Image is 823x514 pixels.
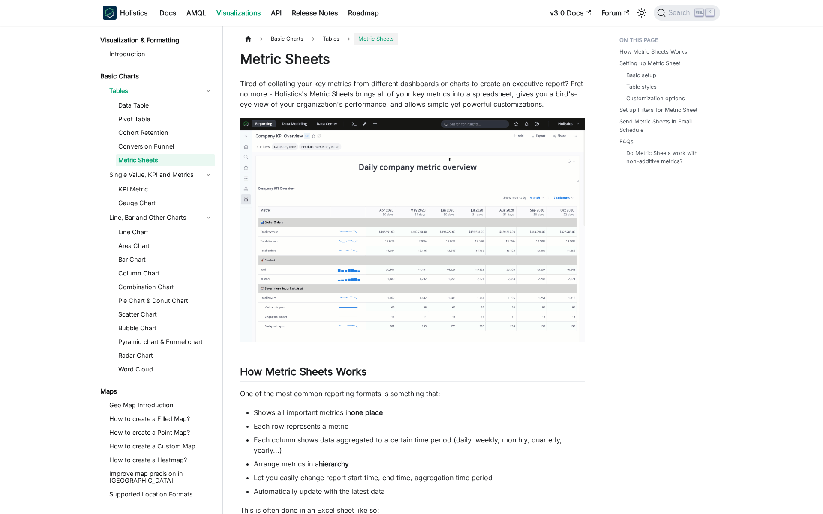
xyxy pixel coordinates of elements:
[254,472,585,483] li: Let you easily change report start time, end time, aggregation time period
[107,427,215,439] a: How to create a Point Map?
[354,33,398,45] span: Metric Sheets
[626,83,657,91] a: Table styles
[318,33,344,45] span: Tables
[267,33,308,45] span: Basic Charts
[107,440,215,452] a: How to create a Custom Map
[94,26,223,514] nav: Docs sidebar
[116,154,215,166] a: Metric Sheets
[98,70,215,82] a: Basic Charts
[240,365,585,382] h2: How Metric Sheets Works
[103,6,147,20] a: HolisticsHolistics
[154,6,181,20] a: Docs
[116,226,215,238] a: Line Chart
[107,488,215,500] a: Supported Location Formats
[596,6,634,20] a: Forum
[266,6,287,20] a: API
[116,197,215,209] a: Gauge Chart
[626,94,685,102] a: Customization options
[116,240,215,252] a: Area Chart
[619,48,687,56] a: How Metric Sheets Works
[116,336,215,348] a: Pyramid chart & Funnel chart
[240,33,256,45] a: Home page
[351,408,383,417] strong: one place
[120,8,147,18] b: Holistics
[107,211,215,224] a: Line, Bar and Other Charts
[98,385,215,397] a: Maps
[254,486,585,496] li: Automatically update with the latest data
[706,9,714,16] kbd: K
[116,254,215,266] a: Bar Chart
[116,267,215,279] a: Column Chart
[635,6,649,20] button: Switch between dark and light mode (currently light mode)
[116,295,215,307] a: Pie Chart & Donut Chart
[619,59,680,67] a: Setting up Metric Sheet
[626,71,656,79] a: Basic setup
[240,388,585,399] p: One of the most common reporting formats is something that:
[619,137,634,146] a: FAQs
[287,6,343,20] a: Release Notes
[626,149,712,165] a: Do Metric Sheets work with non-additive metrics?
[107,48,215,60] a: Introduction
[116,99,215,111] a: Data Table
[116,127,215,139] a: Cohort Retention
[116,308,215,320] a: Scatter Chart
[240,78,585,109] p: Tired of collating your key metrics from different dashboards or charts to create an executive re...
[181,6,211,20] a: AMQL
[343,6,384,20] a: Roadmap
[211,6,266,20] a: Visualizations
[619,106,697,114] a: Set up Filters for Metric Sheet
[240,33,585,45] nav: Breadcrumbs
[254,459,585,469] li: Arrange metrics in a
[107,84,215,98] a: Tables
[619,117,715,134] a: Send Metric Sheets in Email Schedule
[107,468,215,487] a: Improve map precision in [GEOGRAPHIC_DATA]
[240,51,585,68] h1: Metric Sheets
[319,460,349,468] strong: hierarchy
[107,168,215,182] a: Single Value, KPI and Metrics
[116,140,215,152] a: Conversion Funnel
[545,6,596,20] a: v3.0 Docs
[116,363,215,375] a: Word Cloud
[107,413,215,425] a: How to create a Filled Map?
[116,350,215,362] a: Radar Chart
[666,9,695,17] span: Search
[107,399,215,411] a: Geo Map Introduction
[654,5,720,21] button: Search (Ctrl+K)
[107,454,215,466] a: How to create a Heatmap?
[103,6,117,20] img: Holistics
[254,421,585,431] li: Each row represents a metric
[254,407,585,418] li: Shows all important metrics in
[254,435,585,455] li: Each column shows data aggregated to a certain time period (daily, weekly, monthly, quarterly, ye...
[116,183,215,195] a: KPI Metric
[116,281,215,293] a: Combination Chart
[116,113,215,125] a: Pivot Table
[98,34,215,46] a: Visualization & Formatting
[116,322,215,334] a: Bubble Chart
